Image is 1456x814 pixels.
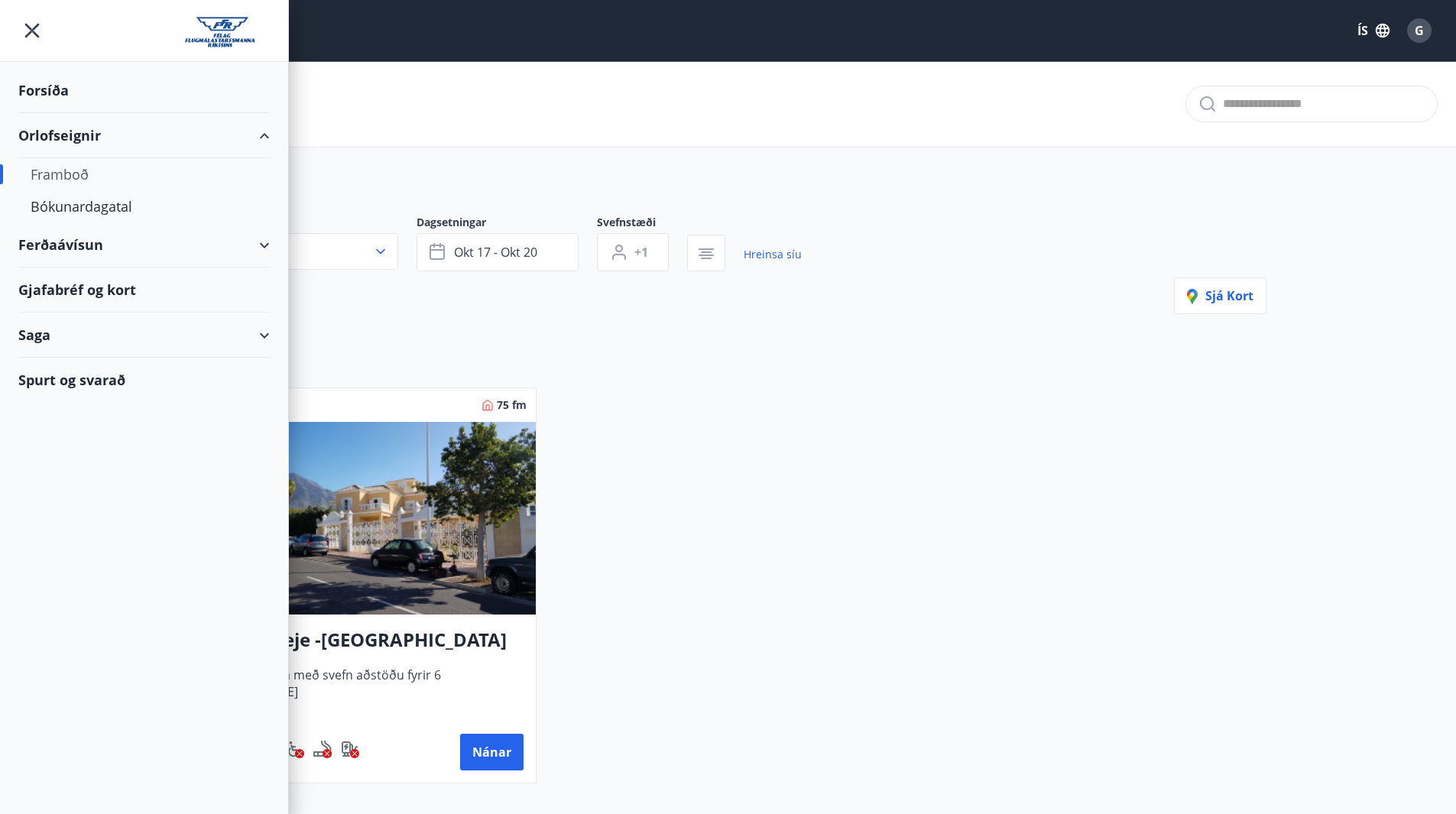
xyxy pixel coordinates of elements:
[341,740,359,758] div: Hleðslustöð fyrir rafbíla
[460,734,524,770] button: Nánar
[417,233,579,271] button: okt 17 - okt 20
[18,68,270,113] div: Forsíða
[191,422,536,615] img: Paella dish
[313,740,332,758] img: QNIUl6Cv9L9rHgMXwuzGLuiJOj7RKqxk9mBFPqjq.svg
[18,313,270,358] div: Saga
[18,113,270,158] div: Orlofseignir
[203,627,524,654] h3: Costa Adeje -[GEOGRAPHIC_DATA]
[1415,22,1424,39] span: G
[18,17,46,44] button: menu
[286,740,304,758] img: 8IYIKVZQyRlUC6HQIIUSdjpPGRncJsz2RzLgWvp4.svg
[31,158,258,190] div: Framboð
[497,397,527,413] span: 75 fm
[18,268,270,313] div: Gjafabréf og kort
[1174,277,1266,314] button: Sjá kort
[203,666,524,717] span: Íbúðin er 71 fm með svefn aðstöðu fyrir 6 [PERSON_NAME]
[313,740,332,758] div: Reykingar / Vape
[341,740,359,758] img: nH7E6Gw2rvWFb8XaSdRp44dhkQaj4PJkOoRYItBQ.svg
[190,233,398,270] button: Allt
[190,215,417,233] span: Svæði
[1187,287,1253,304] span: Sjá kort
[18,222,270,268] div: Ferðaávísun
[31,190,258,222] div: Bókunardagatal
[286,740,304,758] div: Aðgengi fyrir hjólastól
[185,17,270,47] img: union_logo
[597,215,687,233] span: Svefnstæði
[1349,17,1398,44] button: ÍS
[417,215,597,233] span: Dagsetningar
[634,244,648,261] span: +1
[597,233,669,271] button: +1
[18,358,270,402] div: Spurt og svarað
[744,238,802,271] a: Hreinsa síu
[1401,12,1438,49] button: G
[454,244,537,261] span: okt 17 - okt 20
